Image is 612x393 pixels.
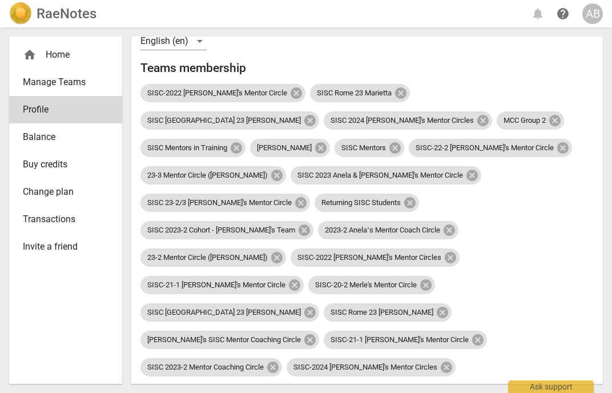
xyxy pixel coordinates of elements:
div: [PERSON_NAME]'s SISC Mentor Coaching Circle [140,331,319,349]
span: SISC 2023 Anela & [PERSON_NAME]'s Mentor Circle [291,171,470,180]
span: 23-2 Mentor Circle ([PERSON_NAME]) [140,254,275,262]
a: Help [553,3,573,24]
div: SISC-21-1 [PERSON_NAME]'s Mentor Circle [140,276,304,294]
span: home [23,48,37,62]
div: [PERSON_NAME] [250,139,330,157]
span: SISC-2024 [PERSON_NAME]'s Mentor Circles [287,363,444,372]
span: 23-3 Mentor Circle ([PERSON_NAME]) [140,171,275,180]
span: SISC-2022 [PERSON_NAME]'s Mentor Circle [140,89,294,98]
span: SISC-21-1 [PERSON_NAME]'s Mentor Circle [324,336,476,344]
button: AB [582,3,603,24]
div: SISC 2023-2 Cohort - [PERSON_NAME]'s Team [140,221,313,239]
a: LogoRaeNotes [9,2,96,25]
span: SISC-21-1 [PERSON_NAME]'s Mentor Circle [140,281,292,290]
span: SISC-20-2 Merle's Mentor Circle [308,281,424,290]
span: SISC Mentors in Training [140,144,234,153]
span: 2023-2 Anelaʻs Mentor Coach Circle [318,226,447,235]
span: SISC Rome 23 [PERSON_NAME] [324,308,440,317]
span: Balance [23,130,99,144]
a: Change plan [9,178,122,206]
span: SISC-22-2 [PERSON_NAME]'s Mentor Circle [409,144,561,153]
div: English (en) [140,32,207,50]
div: SISC-2022 [PERSON_NAME]'s Mentor Circles [291,248,460,267]
a: Balance [9,123,122,151]
span: Change plan [23,185,99,199]
span: SISC 23-2/3 [PERSON_NAME]'s Mentor Circle [140,199,299,207]
a: Invite a friend [9,233,122,260]
div: SISC [GEOGRAPHIC_DATA] 23 [PERSON_NAME] [140,303,319,322]
span: [PERSON_NAME]'s SISC Mentor Coaching Circle [140,336,308,344]
div: SISC-2024 [PERSON_NAME]'s Mentor Circles [287,358,456,376]
span: SISC [GEOGRAPHIC_DATA] 23 [PERSON_NAME] [140,117,308,125]
div: Ask support [508,380,594,393]
a: Manage Teams [9,69,122,96]
h2: RaeNotes [37,6,96,22]
a: Profile [9,96,122,123]
span: SISC 2023-2 Cohort - [PERSON_NAME]'s Team [140,226,302,235]
div: SISC-2022 [PERSON_NAME]'s Mentor Circle [140,84,305,102]
div: MCC Group 2 [497,111,564,130]
span: [PERSON_NAME] [250,144,319,153]
div: Returning SISC Students [315,194,419,212]
div: SISC Mentors [335,139,404,157]
a: Transactions [9,206,122,233]
div: SISC 2023 Anela & [PERSON_NAME]'s Mentor Circle [291,166,481,185]
a: Buy credits [9,151,122,178]
div: SISC-21-1 [PERSON_NAME]'s Mentor Circle [324,331,487,349]
div: Home [9,41,122,69]
div: SISC Rome 23 [PERSON_NAME] [324,303,452,322]
span: Transactions [23,212,99,226]
span: SISC 2024 [PERSON_NAME]'s Mentor Circles [324,117,481,125]
span: Returning SISC Students [315,199,408,207]
div: SISC Rome 23 Marietta [310,84,410,102]
div: SISC [GEOGRAPHIC_DATA] 23 [PERSON_NAME] [140,111,319,130]
span: SISC [GEOGRAPHIC_DATA] 23 [PERSON_NAME] [140,308,308,317]
span: Manage Teams [23,75,99,89]
h2: Teams membership [140,61,594,75]
span: Invite a friend [23,240,99,254]
div: SISC 23-2/3 [PERSON_NAME]'s Mentor Circle [140,194,310,212]
div: SISC 2023-2 Mentor Coaching Circle [140,358,282,376]
div: SISC-20-2 Merle's Mentor Circle [308,276,435,294]
div: SISC Mentors in Training [140,139,245,157]
span: Buy credits [23,158,99,171]
span: SISC Mentors [335,144,393,153]
span: help [556,7,570,21]
span: Profile [23,103,99,117]
div: 23-3 Mentor Circle ([PERSON_NAME]) [140,166,286,185]
div: SISC-22-2 [PERSON_NAME]'s Mentor Circle [409,139,572,157]
div: 23-2 Mentor Circle ([PERSON_NAME]) [140,248,286,267]
span: SISC Rome 23 Marietta [310,89,398,98]
span: SISC 2023-2 Mentor Coaching Circle [140,363,271,372]
div: Home [23,48,99,62]
div: SISC 2024 [PERSON_NAME]'s Mentor Circles [324,111,492,130]
div: 2023-2 Anelaʻs Mentor Coach Circle [318,221,458,239]
span: SISC-2022 [PERSON_NAME]'s Mentor Circles [291,254,448,262]
img: Logo [9,2,32,25]
span: MCC Group 2 [497,117,553,125]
